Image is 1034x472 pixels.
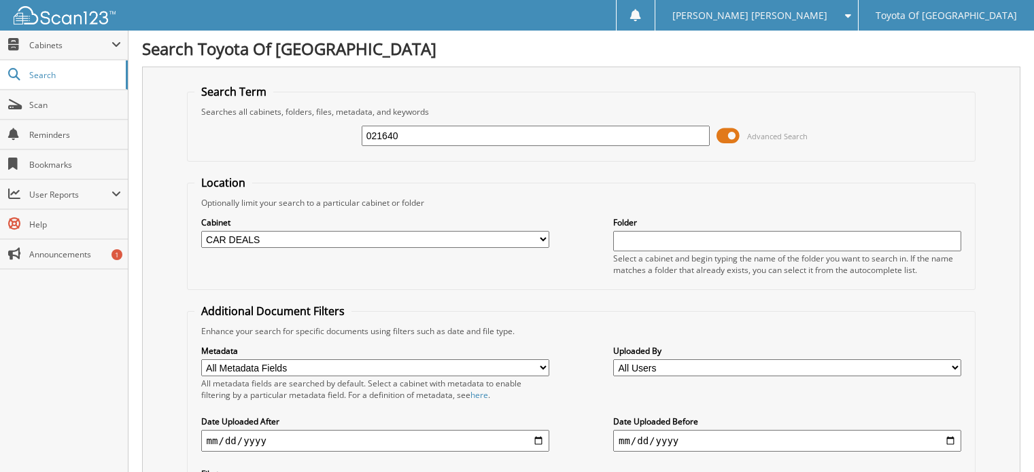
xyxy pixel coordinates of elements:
[29,69,119,81] span: Search
[194,304,351,319] legend: Additional Document Filters
[613,253,961,276] div: Select a cabinet and begin typing the name of the folder you want to search in. If the name match...
[29,249,121,260] span: Announcements
[194,197,969,208] div: Optionally limit your search to a particular cabinet or folder
[201,430,549,452] input: start
[672,12,827,20] span: [PERSON_NAME] [PERSON_NAME]
[194,325,969,337] div: Enhance your search for specific documents using filters such as date and file type.
[194,106,969,117] div: Searches all cabinets, folders, files, metadata, and keywords
[142,37,1020,60] h1: Search Toyota Of [GEOGRAPHIC_DATA]
[613,217,961,228] label: Folder
[876,12,1017,20] span: Toyota Of [GEOGRAPHIC_DATA]
[201,378,549,401] div: All metadata fields are searched by default. Select a cabinet with metadata to enable filtering b...
[111,249,122,260] div: 1
[201,416,549,427] label: Date Uploaded After
[14,6,116,24] img: scan123-logo-white.svg
[613,430,961,452] input: end
[29,219,121,230] span: Help
[201,217,549,228] label: Cabinet
[470,389,488,401] a: here
[29,189,111,200] span: User Reports
[29,39,111,51] span: Cabinets
[613,345,961,357] label: Uploaded By
[613,416,961,427] label: Date Uploaded Before
[29,129,121,141] span: Reminders
[201,345,549,357] label: Metadata
[747,131,808,141] span: Advanced Search
[29,159,121,170] span: Bookmarks
[194,84,273,99] legend: Search Term
[194,175,252,190] legend: Location
[29,99,121,111] span: Scan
